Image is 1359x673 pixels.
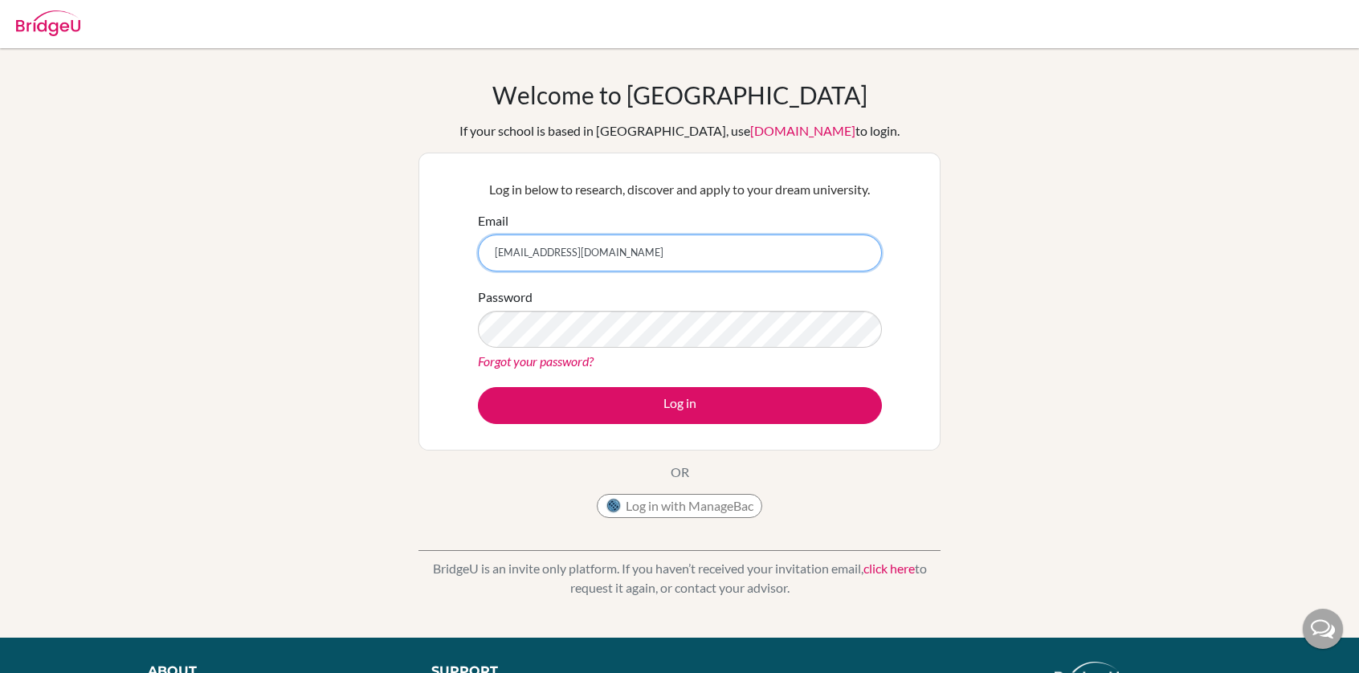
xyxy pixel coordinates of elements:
h1: Welcome to [GEOGRAPHIC_DATA] [492,80,867,109]
p: BridgeU is an invite only platform. If you haven’t received your invitation email, to request it ... [418,559,941,598]
a: click here [863,561,915,576]
button: Log in with ManageBac [597,494,762,518]
p: Log in below to research, discover and apply to your dream university. [478,180,882,199]
span: 帮助 [41,10,66,26]
img: Bridge-U [16,10,80,36]
label: Email [478,211,508,230]
button: Log in [478,387,882,424]
label: Password [478,288,533,307]
a: [DOMAIN_NAME] [750,123,855,138]
a: Forgot your password? [478,353,594,369]
div: If your school is based in [GEOGRAPHIC_DATA], use to login. [459,121,900,141]
p: OR [671,463,689,482]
